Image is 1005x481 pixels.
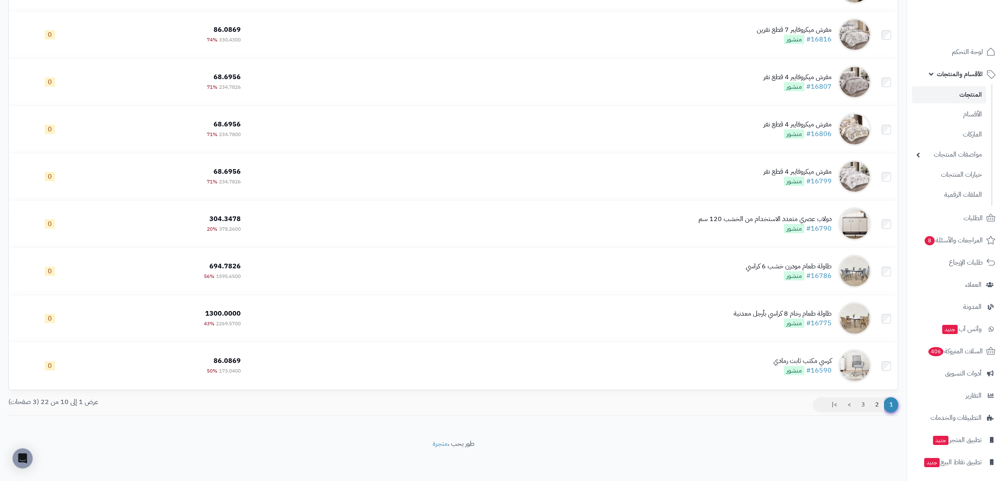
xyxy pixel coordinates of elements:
[930,412,982,424] span: التطبيقات والخدمات
[207,36,217,44] span: 74%
[912,341,1000,361] a: السلات المتروكة406
[923,456,982,468] span: تطبيق نقاط البيع
[924,458,940,467] span: جديد
[209,261,241,271] span: 694.7826
[207,367,217,375] span: 50%
[912,319,1000,339] a: وآتس آبجديد
[842,397,856,412] a: >
[746,262,832,271] div: طاولة طعام مودرن خشب 6 كراسي
[932,434,982,446] span: تطبيق المتجر
[207,131,217,138] span: 71%
[838,160,871,193] img: مفرش ميكروفايبر 4 قطع نفر
[912,430,1000,450] a: تطبيق المتجرجديد
[912,230,1000,250] a: المراجعات والأسئلة8
[219,83,241,91] span: 234.7826
[784,129,804,139] span: منشور
[912,186,986,204] a: الملفات الرقمية
[806,224,832,234] a: #16790
[838,18,871,51] img: مفرش ميكروفايبر 7 قطع نفرين
[216,320,241,327] span: 2269.5700
[219,367,241,375] span: 173.0400
[784,366,804,375] span: منشور
[838,207,871,241] img: دولاب عصري متعدد الاستخدام من الخشب 120 سم
[214,356,241,366] span: 86.0869
[204,273,214,280] span: 56%
[964,212,983,224] span: الطلبات
[912,363,1000,383] a: أدوات التسويق
[214,119,241,129] span: 68.6956
[45,125,55,134] span: 0
[806,129,832,139] a: #16806
[856,397,870,412] a: 3
[214,167,241,177] span: 68.6956
[912,452,1000,472] a: تطبيق نقاط البيعجديد
[965,279,982,291] span: العملاء
[838,302,871,335] img: طاولة طعام رخام 8 كراسي بأرجل معدنية
[45,30,55,39] span: 0
[806,82,832,92] a: #16807
[937,68,983,80] span: الأقسام والمنتجات
[912,126,986,144] a: الماركات
[433,439,448,449] a: متجرة
[205,309,241,319] span: 1300.0000
[928,347,944,356] span: 406
[870,397,884,412] a: 2
[838,349,871,383] img: كرسي مكتب ثابت رمادي
[214,72,241,82] span: 68.6956
[912,275,1000,295] a: العملاء
[941,323,982,335] span: وآتس آب
[949,257,983,268] span: طلبات الإرجاع
[945,368,982,379] span: أدوات التسويق
[912,42,1000,62] a: لوحة التحكم
[928,345,983,357] span: السلات المتروكة
[806,365,832,376] a: #16590
[207,225,217,233] span: 20%
[912,297,1000,317] a: المدونة
[45,77,55,87] span: 0
[912,252,1000,273] a: طلبات الإرجاع
[838,113,871,146] img: مفرش ميكروفايبر 4 قطع نفر
[773,356,832,366] div: كرسي مكتب ثابت رمادي
[966,390,982,401] span: التقارير
[763,72,832,82] div: مفرش ميكروفايبر 4 قطع نفر
[784,224,804,233] span: منشور
[209,214,241,224] span: 304.3478
[45,314,55,323] span: 0
[784,177,804,186] span: منشور
[806,176,832,186] a: #16799
[13,448,33,468] div: Open Intercom Messenger
[942,325,958,334] span: جديد
[912,208,1000,228] a: الطلبات
[204,320,214,327] span: 43%
[884,397,898,412] span: 1
[912,166,986,184] a: خيارات المنتجات
[912,105,986,123] a: الأقسام
[784,271,804,280] span: منشور
[734,309,832,319] div: طاولة طعام رخام 8 كراسي بأرجل معدنية
[838,255,871,288] img: طاولة طعام مودرن خشب 6 كراسي
[925,236,935,245] span: 8
[806,34,832,44] a: #16816
[219,178,241,185] span: 234.7826
[806,318,832,328] a: #16775
[933,436,948,445] span: جديد
[924,234,983,246] span: المراجعات والأسئلة
[698,214,832,224] div: دولاب عصري متعدد الاستخدام من الخشب 120 سم
[784,82,804,91] span: منشور
[757,25,832,35] div: مفرش ميكروفايبر 7 قطع نفرين
[912,86,986,103] a: المنتجات
[912,146,986,164] a: مواصفات المنتجات
[219,36,241,44] span: 330.4300
[2,397,454,407] div: عرض 1 إلى 10 من 22 (3 صفحات)
[207,83,217,91] span: 71%
[763,120,832,129] div: مفرش ميكروفايبر 4 قطع نفر
[784,35,804,44] span: منشور
[838,65,871,99] img: مفرش ميكروفايبر 4 قطع نفر
[214,25,241,35] span: 86.0869
[216,273,241,280] span: 1595.6500
[45,219,55,229] span: 0
[948,21,997,38] img: logo-2.png
[806,271,832,281] a: #16786
[45,361,55,370] span: 0
[207,178,217,185] span: 71%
